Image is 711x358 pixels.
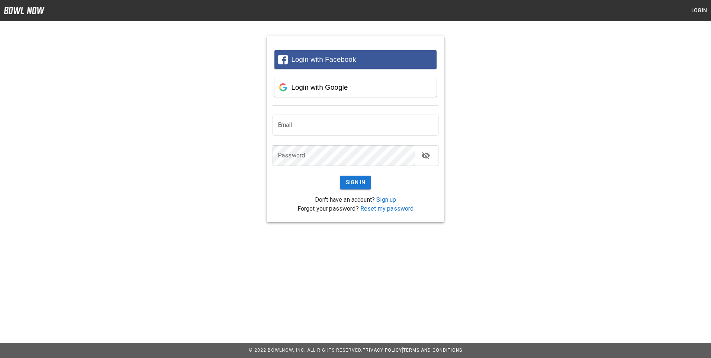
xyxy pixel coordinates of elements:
button: Login [687,4,711,17]
img: logo [4,7,45,14]
span: © 2022 BowlNow, Inc. All Rights Reserved. [249,348,363,353]
p: Forgot your password? [273,204,438,213]
button: Login with Google [274,78,437,97]
a: Sign up [376,196,396,203]
a: Privacy Policy [363,348,402,353]
span: Login with Google [291,83,348,91]
span: Login with Facebook [291,55,356,63]
button: toggle password visibility [418,148,433,163]
a: Reset my password [360,205,414,212]
button: Sign In [340,176,371,189]
p: Don't have an account? [273,195,438,204]
button: Login with Facebook [274,50,437,69]
a: Terms and Conditions [403,348,462,353]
